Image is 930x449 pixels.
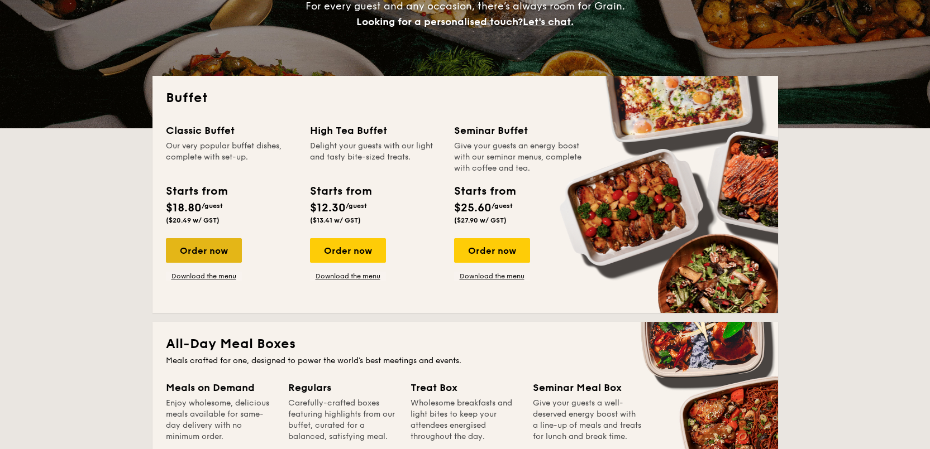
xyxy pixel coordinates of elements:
div: Order now [454,238,530,263]
div: Starts from [454,183,515,200]
span: $12.30 [310,201,346,215]
h2: Buffet [166,89,765,107]
div: Seminar Buffet [454,123,585,138]
div: Meals on Demand [166,380,275,395]
a: Download the menu [310,272,386,281]
h2: All-Day Meal Boxes [166,335,765,353]
span: $25.60 [454,201,492,215]
div: High Tea Buffet [310,123,441,138]
div: Give your guests an energy boost with our seminar menus, complete with coffee and tea. [454,141,585,174]
div: Meals crafted for one, designed to power the world's best meetings and events. [166,355,765,366]
div: Treat Box [411,380,519,395]
div: Wholesome breakfasts and light bites to keep your attendees energised throughout the day. [411,398,519,442]
span: Let's chat. [523,16,574,28]
div: Seminar Meal Box [533,380,642,395]
span: /guest [492,202,513,210]
div: Starts from [166,183,227,200]
div: Starts from [310,183,371,200]
span: Looking for a personalised touch? [356,16,523,28]
span: ($20.49 w/ GST) [166,216,220,224]
div: Classic Buffet [166,123,297,138]
span: /guest [202,202,223,210]
div: Delight your guests with our light and tasty bite-sized treats. [310,141,441,174]
a: Download the menu [166,272,242,281]
div: Order now [310,238,386,263]
div: Enjoy wholesome, delicious meals available for same-day delivery with no minimum order. [166,398,275,442]
span: ($13.41 w/ GST) [310,216,361,224]
div: Carefully-crafted boxes featuring highlights from our buffet, curated for a balanced, satisfying ... [288,398,397,442]
div: Our very popular buffet dishes, complete with set-up. [166,141,297,174]
div: Order now [166,238,242,263]
div: Give your guests a well-deserved energy boost with a line-up of meals and treats for lunch and br... [533,398,642,442]
div: Regulars [288,380,397,395]
a: Download the menu [454,272,530,281]
span: $18.80 [166,201,202,215]
span: /guest [346,202,367,210]
span: ($27.90 w/ GST) [454,216,507,224]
